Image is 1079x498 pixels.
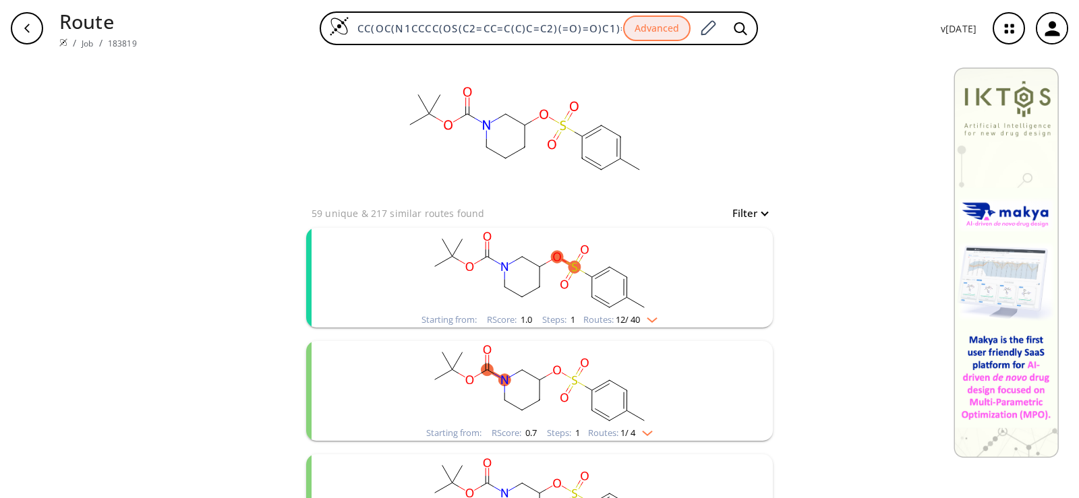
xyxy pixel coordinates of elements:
[59,7,137,36] p: Route
[108,38,137,49] a: 183819
[421,315,477,324] div: Starting from:
[82,38,93,49] a: Job
[583,315,658,324] div: Routes:
[59,38,67,46] img: Spaya logo
[519,313,532,325] span: 1.0
[640,312,658,323] img: Down
[616,315,640,324] span: 12 / 40
[523,427,537,439] span: 0.7
[542,315,575,324] div: Steps :
[573,427,580,439] span: 1
[941,22,976,36] p: v [DATE]
[492,429,537,437] div: RScore :
[487,315,532,324] div: RScore :
[635,425,653,436] img: Down
[547,429,580,437] div: Steps :
[426,429,482,437] div: Starting from:
[99,36,103,50] li: /
[364,341,715,425] svg: Cc1ccc(S(=O)(=O)OC2CCCN(C(=O)OC(C)(C)C)C2)cc1
[954,67,1059,458] img: Banner
[588,429,653,437] div: Routes:
[620,429,635,437] span: 1 / 4
[724,208,767,218] button: Filter
[73,36,76,50] li: /
[312,206,484,220] p: 59 unique & 217 similar routes found
[329,16,349,36] img: Logo Spaya
[364,228,715,312] svg: Cc1ccc(S(=O)(=O)OC2CCCN(C(=O)OC(C)(C)C)C2)cc1
[390,57,660,205] svg: CC(OC(N1CCCC(OS(C2=CC=C(C)C=C2)(=O)=O)C1)=O)(C)C
[349,22,623,35] input: Enter SMILES
[623,15,691,42] button: Advanced
[568,313,575,325] span: 1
